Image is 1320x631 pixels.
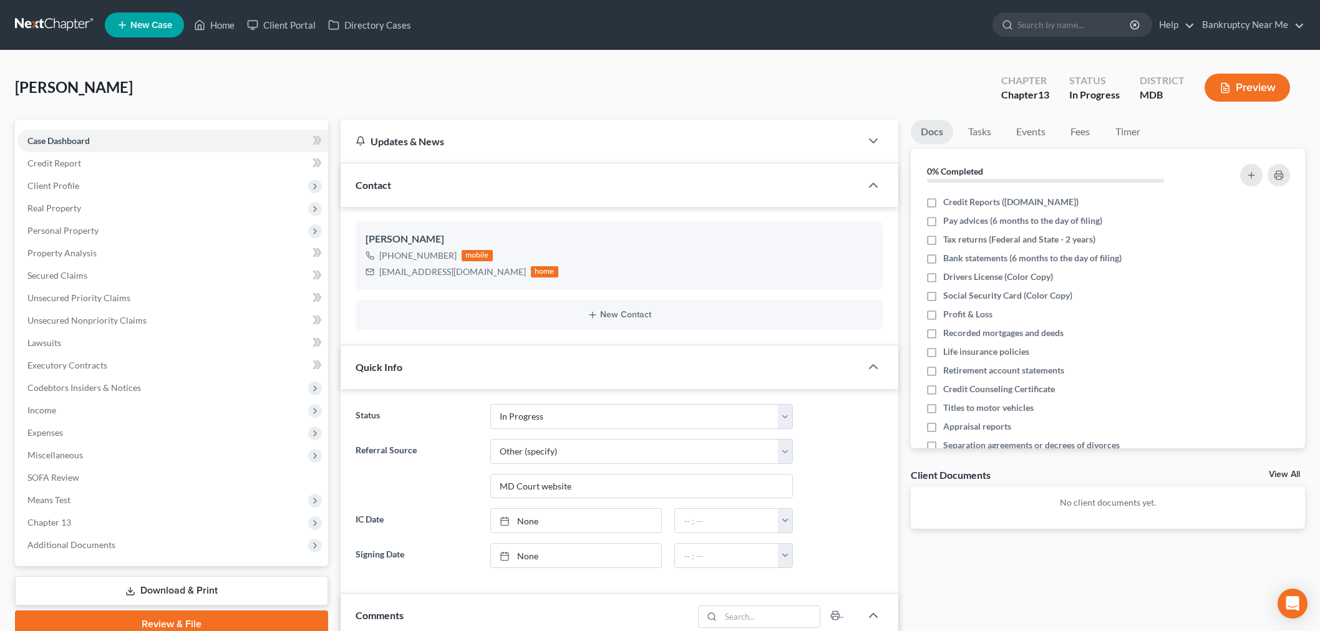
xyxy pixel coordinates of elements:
[943,402,1034,414] span: Titles to motor vehicles
[241,14,322,36] a: Client Portal
[356,609,404,621] span: Comments
[491,509,661,532] a: None
[943,345,1029,358] span: Life insurance policies
[1017,13,1132,36] input: Search by name...
[462,250,493,261] div: mobile
[366,232,873,247] div: [PERSON_NAME]
[675,509,779,532] input: -- : --
[27,292,130,303] span: Unsecured Priority Claims
[1196,14,1304,36] a: Bankruptcy Near Me
[27,337,61,348] span: Lawsuits
[27,539,115,550] span: Additional Documents
[27,203,81,213] span: Real Property
[27,450,83,460] span: Miscellaneous
[379,266,526,278] div: [EMAIL_ADDRESS][DOMAIN_NAME]
[356,361,402,373] span: Quick Info
[17,354,328,377] a: Executory Contracts
[27,494,70,505] span: Means Test
[1269,470,1300,479] a: View All
[943,420,1011,433] span: Appraisal reports
[27,360,107,370] span: Executory Contracts
[27,405,56,415] span: Income
[15,576,328,605] a: Download & Print
[958,120,1001,144] a: Tasks
[927,166,983,176] strong: 0% Completed
[17,287,328,309] a: Unsecured Priority Claims
[1140,74,1185,88] div: District
[1069,88,1120,102] div: In Progress
[491,544,661,567] a: None
[27,248,97,258] span: Property Analysis
[943,233,1095,246] span: Tax returns (Federal and State - 2 years)
[349,404,484,429] label: Status
[17,152,328,175] a: Credit Report
[27,315,147,325] span: Unsecured Nonpriority Claims
[17,309,328,332] a: Unsecured Nonpriority Claims
[27,180,79,191] span: Client Profile
[349,508,484,533] label: IC Date
[943,364,1064,377] span: Retirement account statements
[491,474,792,498] input: Other Referral Source
[17,466,328,489] a: SOFA Review
[675,544,779,567] input: -- : --
[17,332,328,354] a: Lawsuits
[17,264,328,287] a: Secured Claims
[27,517,71,527] span: Chapter 13
[943,196,1079,208] span: Credit Reports ([DOMAIN_NAME])
[943,439,1120,451] span: Separation agreements or decrees of divorces
[1153,14,1195,36] a: Help
[379,249,457,262] div: [PHONE_NUMBER]
[943,252,1122,264] span: Bank statements (6 months to the day of filing)
[943,271,1053,283] span: Drivers License (Color Copy)
[17,242,328,264] a: Property Analysis
[1140,88,1185,102] div: MDB
[911,468,991,481] div: Client Documents
[27,382,141,393] span: Codebtors Insiders & Notices
[356,179,391,191] span: Contact
[27,158,81,168] span: Credit Report
[943,289,1072,302] span: Social Security Card (Color Copy)
[27,472,79,483] span: SOFA Review
[349,439,484,499] label: Referral Source
[1001,88,1049,102] div: Chapter
[1038,89,1049,100] span: 13
[27,135,90,146] span: Case Dashboard
[943,383,1055,395] span: Credit Counseling Certificate
[188,14,241,36] a: Home
[17,130,328,152] a: Case Dashboard
[349,543,484,568] label: Signing Date
[15,78,133,96] span: [PERSON_NAME]
[1205,74,1290,102] button: Preview
[27,225,99,236] span: Personal Property
[921,496,1296,509] p: No client documents yet.
[27,270,87,281] span: Secured Claims
[1006,120,1056,144] a: Events
[27,427,63,438] span: Expenses
[721,606,820,627] input: Search...
[356,135,846,148] div: Updates & News
[1060,120,1100,144] a: Fees
[322,14,417,36] a: Directory Cases
[1105,120,1150,144] a: Timer
[943,327,1064,339] span: Recorded mortgages and deeds
[1069,74,1120,88] div: Status
[130,21,172,30] span: New Case
[943,308,992,320] span: Profit & Loss
[366,310,873,320] button: New Contact
[531,266,558,277] div: home
[911,120,953,144] a: Docs
[1001,74,1049,88] div: Chapter
[943,214,1102,227] span: Pay advices (6 months to the day of filing)
[1278,589,1308,619] div: Open Intercom Messenger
